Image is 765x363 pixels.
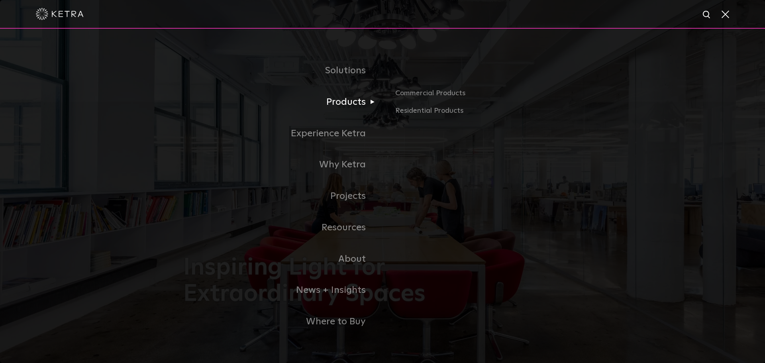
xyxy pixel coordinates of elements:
[395,88,582,105] a: Commercial Products
[183,55,382,86] a: Solutions
[183,149,382,181] a: Why Ketra
[183,243,382,275] a: About
[183,181,382,212] a: Projects
[183,55,582,337] div: Navigation Menu
[36,8,84,20] img: ketra-logo-2019-white
[183,212,382,243] a: Resources
[702,10,712,20] img: search icon
[395,105,582,117] a: Residential Products
[183,118,382,149] a: Experience Ketra
[183,275,382,306] a: News + Insights
[183,306,382,337] a: Where to Buy
[183,86,382,118] a: Products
